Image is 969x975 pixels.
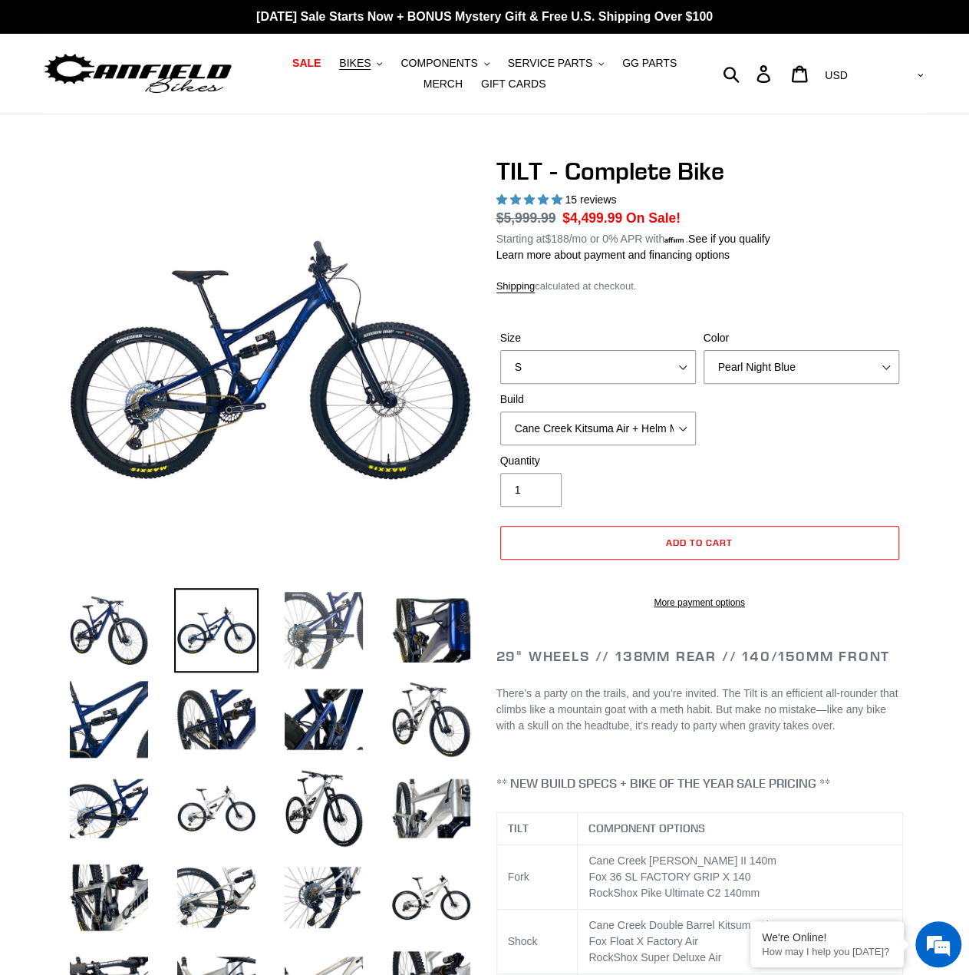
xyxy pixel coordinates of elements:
[688,233,770,245] a: See if you qualify - Learn more about Affirm Financing (opens in modal)
[389,766,473,851] img: Load image into Gallery viewer, TILT - Complete Bike
[500,330,696,346] label: Size
[282,766,366,851] img: Load image into Gallery viewer, TILT - Complete Bike
[496,279,903,294] div: calculated at checkout.
[496,844,578,909] td: Fork
[496,249,730,261] a: Learn more about payment and financing options
[500,596,899,610] a: More payment options
[500,526,899,560] button: Add to cart
[664,234,685,243] span: Affirm
[578,844,902,909] td: Cane Creek [PERSON_NAME] II 140m Fox 36 SL FACTORY GRIP X 140 RockShox Pike Ultimate C2 140mm
[416,74,470,94] a: MERCH
[622,57,677,70] span: GG PARTS
[704,330,899,346] label: Color
[174,677,259,762] img: Load image into Gallery viewer, TILT - Complete Bike
[400,57,477,70] span: COMPONENTS
[666,537,733,548] span: Add to cart
[292,57,321,70] span: SALE
[500,53,611,74] button: SERVICE PARTS
[393,53,496,74] button: COMPONENTS
[500,453,696,469] label: Quantity
[578,812,902,844] th: COMPONENT OPTIONS
[174,855,259,940] img: Load image into Gallery viewer, TILT - Complete Bike
[67,588,151,673] img: Load image into Gallery viewer, TILT - Complete Bike
[762,931,892,944] div: We're Online!
[389,677,473,762] img: Load image into Gallery viewer, TILT - Complete Bike
[562,210,622,226] span: $4,499.99
[496,280,536,293] a: Shipping
[496,812,578,844] th: TILT
[545,233,569,245] span: $188
[282,677,366,762] img: Load image into Gallery viewer, TILT - Complete Bike
[424,78,463,91] span: MERCH
[331,53,390,74] button: BIKES
[285,53,328,74] a: SALE
[282,855,366,940] img: Load image into Gallery viewer, TILT - Complete Bike
[496,210,556,226] s: $5,999.99
[174,766,259,851] img: Load image into Gallery viewer, TILT - Complete Bike
[389,588,473,673] img: Load image into Gallery viewer, TILT - Complete Bike
[496,686,903,734] p: There’s a party on the trails, and you’re invited. The Tilt is an efficient all-rounder that clim...
[626,208,681,228] span: On Sale!
[496,648,903,665] h2: 29" Wheels // 138mm Rear // 140/150mm Front
[67,766,151,851] img: Load image into Gallery viewer, TILT - Complete Bike
[508,57,592,70] span: SERVICE PARTS
[615,53,684,74] a: GG PARTS
[496,909,578,973] td: Shock
[762,946,892,957] p: How may I help you today?
[42,50,234,98] img: Canfield Bikes
[67,855,151,940] img: Load image into Gallery viewer, TILT - Complete Bike
[496,157,903,186] h1: TILT - Complete Bike
[578,909,902,973] td: Cane Creek Double Barrel Kitsuma Air Fox Float X Factory Air RockShox Super Deluxe Air
[67,677,151,762] img: Load image into Gallery viewer, TILT - Complete Bike
[339,57,371,70] span: BIKES
[389,855,473,940] img: Load image into Gallery viewer, TILT - Complete Bike
[174,588,259,673] img: Load image into Gallery viewer, TILT - Complete Bike
[481,78,546,91] span: GIFT CARDS
[565,193,616,206] span: 15 reviews
[496,228,770,247] p: Starting at /mo or 0% APR with .
[500,392,696,408] label: Build
[282,588,366,673] img: Load image into Gallery viewer, TILT - Complete Bike
[496,776,903,791] h4: ** NEW BUILD SPECS + BIKE OF THE YEAR SALE PRICING **
[473,74,554,94] a: GIFT CARDS
[496,193,565,206] span: 5.00 stars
